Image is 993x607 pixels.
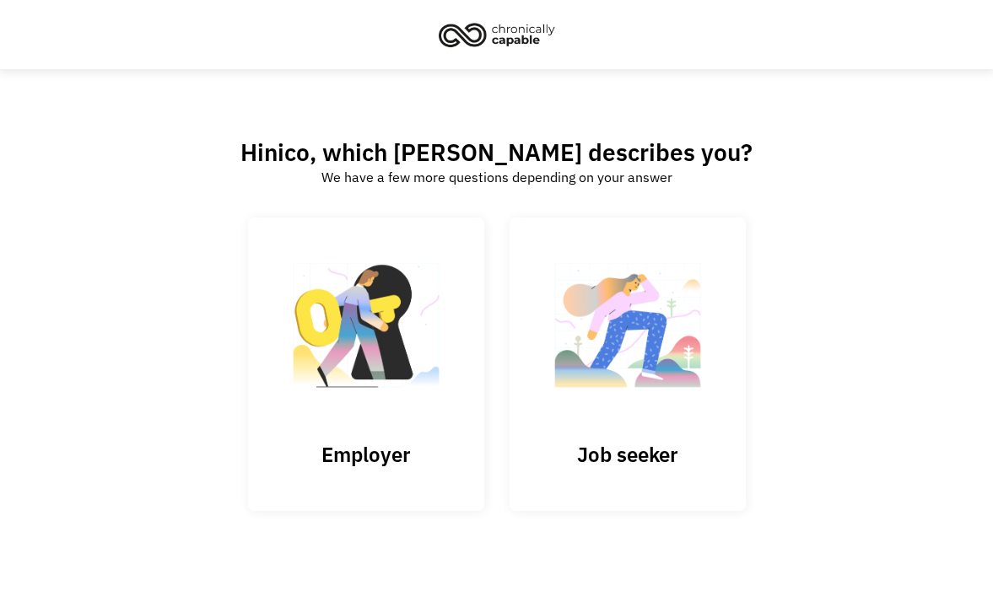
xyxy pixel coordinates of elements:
[321,167,672,187] div: We have a few more questions depending on your answer
[248,218,484,511] input: Submit
[240,137,753,167] h2: Hi , which [PERSON_NAME] describes you?
[434,16,560,53] img: Chronically Capable logo
[264,137,310,168] span: nico
[543,442,712,467] h3: Job seeker
[510,218,746,510] a: Job seeker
